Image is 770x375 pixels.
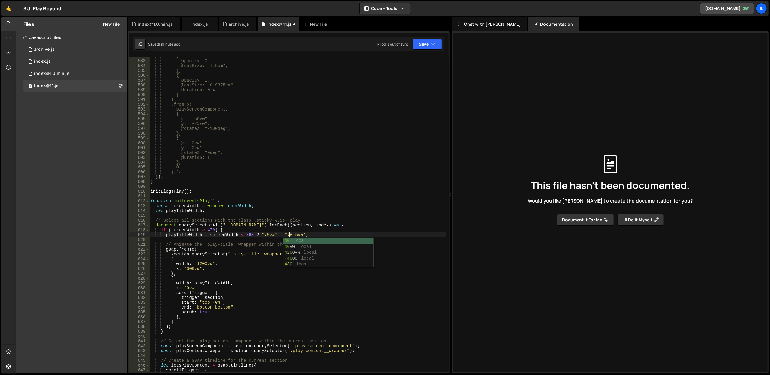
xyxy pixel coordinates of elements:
[129,281,150,286] div: 629
[129,117,150,121] div: 595
[129,271,150,276] div: 627
[129,353,150,358] div: 644
[229,21,249,27] div: archive.js
[129,358,150,363] div: 645
[129,160,150,165] div: 604
[129,344,150,348] div: 642
[34,47,55,52] div: archive.js
[129,310,150,315] div: 635
[129,78,150,83] div: 587
[129,141,150,146] div: 600
[129,73,150,78] div: 586
[191,21,208,27] div: index.js
[129,146,150,150] div: 601
[16,31,127,43] div: Javascript files
[129,261,150,266] div: 625
[129,204,150,208] div: 613
[23,56,127,68] div: 13362/33342.js
[129,126,150,131] div: 597
[129,165,150,170] div: 605
[267,21,292,27] div: Index@1.1.js
[129,237,150,242] div: 620
[129,136,150,141] div: 599
[531,181,690,190] span: This file hasn't been documented.
[23,43,127,56] div: 13362/34351.js
[528,17,579,31] div: Documentation
[377,42,409,47] div: Prod is out of sync
[129,276,150,281] div: 628
[129,199,150,204] div: 612
[129,150,150,155] div: 602
[23,68,127,80] div: 13362/34425.js
[129,179,150,184] div: 608
[129,155,150,160] div: 603
[129,232,150,237] div: 619
[129,324,150,329] div: 638
[129,107,150,112] div: 593
[129,175,150,179] div: 607
[129,83,150,88] div: 588
[528,197,693,204] span: Would you like [PERSON_NAME] to create the documentation for you?
[23,80,127,92] : 13362/45913.js
[129,295,150,300] div: 632
[129,319,150,324] div: 637
[129,112,150,117] div: 594
[129,363,150,368] div: 646
[97,22,120,27] button: New File
[413,39,442,50] button: Save
[129,334,150,339] div: 640
[129,184,150,189] div: 609
[129,242,150,247] div: 621
[304,21,329,27] div: New File
[360,3,411,14] button: Code + Tools
[129,223,150,228] div: 617
[34,59,51,64] div: index.js
[129,218,150,223] div: 616
[129,121,150,126] div: 596
[129,213,150,218] div: 615
[617,214,664,226] button: I’ll do it myself
[129,194,150,199] div: 611
[129,102,150,107] div: 592
[129,208,150,213] div: 614
[129,189,150,194] div: 610
[129,228,150,232] div: 618
[34,71,69,76] div: index@1.0.min.js
[129,315,150,319] div: 636
[129,305,150,310] div: 634
[129,131,150,136] div: 598
[148,42,181,47] div: Saved
[129,92,150,97] div: 590
[129,97,150,102] div: 591
[34,83,59,88] div: Index@1.1.js
[129,247,150,252] div: 622
[159,42,181,47] div: 1 minute ago
[700,3,754,14] a: [DOMAIN_NAME]
[129,266,150,271] div: 626
[129,63,150,68] div: 584
[129,368,150,373] div: 647
[129,68,150,73] div: 585
[129,329,150,334] div: 639
[23,5,61,12] div: SUI Play Beyond
[557,214,614,226] button: Document it for me
[129,286,150,290] div: 630
[28,84,32,89] span: 1
[756,3,767,14] a: Il
[452,17,527,31] div: Chat with [PERSON_NAME]
[129,348,150,353] div: 643
[129,88,150,92] div: 589
[129,252,150,257] div: 623
[23,21,34,27] h2: Files
[138,21,173,27] div: index@1.0.min.js
[129,59,150,63] div: 583
[129,257,150,261] div: 624
[129,170,150,175] div: 606
[129,290,150,295] div: 631
[129,300,150,305] div: 633
[129,339,150,344] div: 641
[1,1,16,16] a: 🤙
